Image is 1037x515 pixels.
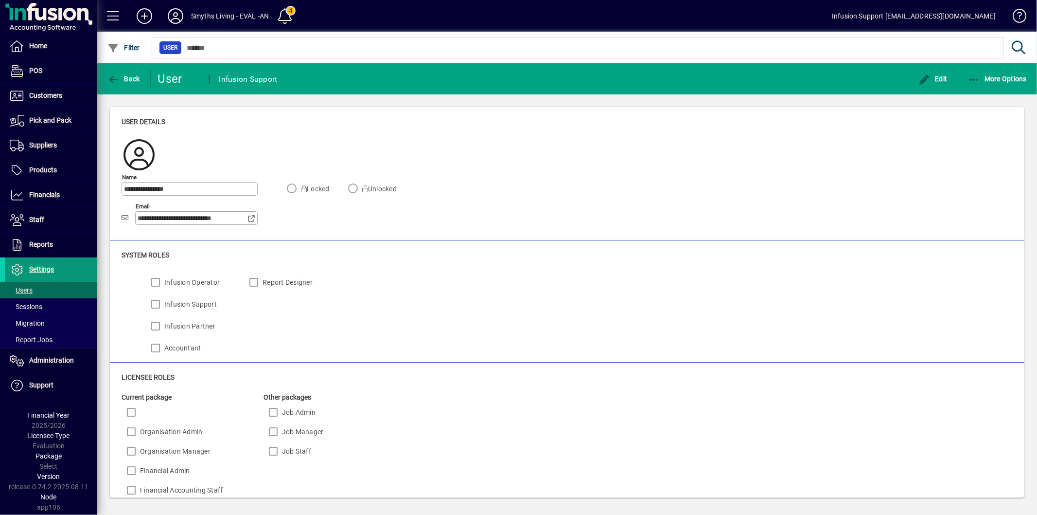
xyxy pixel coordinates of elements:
span: Suppliers [29,141,57,149]
span: User details [122,118,165,126]
span: Staff [29,216,44,223]
span: Licensee roles [122,373,175,381]
a: Staff [5,208,97,232]
app-page-header-button: Back [97,70,151,88]
span: Reports [29,240,53,248]
span: More Options [968,75,1027,83]
a: Support [5,373,97,398]
span: Edit [918,75,948,83]
a: Pick and Pack [5,109,97,133]
span: Node [41,493,57,501]
button: Add [129,7,160,25]
span: Customers [29,92,62,99]
a: Home [5,34,97,58]
span: Support [29,381,53,389]
span: Products [29,166,57,174]
span: Filter [107,44,140,52]
span: Current package [122,393,172,401]
span: System roles [122,251,169,259]
span: Home [29,42,47,50]
span: Back [107,75,140,83]
span: POS [29,67,42,74]
span: Package [35,452,62,460]
a: Suppliers [5,133,97,158]
a: Customers [5,84,97,108]
a: Reports [5,233,97,257]
span: Licensee Type [28,432,70,440]
span: Administration [29,356,74,364]
span: Migration [10,319,45,327]
span: Financial Year [28,411,70,419]
a: Products [5,158,97,183]
a: Administration [5,349,97,373]
span: Financials [29,191,60,199]
a: Sessions [5,298,97,315]
a: POS [5,59,97,83]
span: Sessions [10,303,42,311]
button: Profile [160,7,191,25]
button: More Options [966,70,1030,88]
button: Edit [916,70,950,88]
a: Knowledge Base [1005,2,1025,34]
a: Migration [5,315,97,331]
span: Settings [29,265,54,273]
div: Smyths Living - EVAL -AN [191,8,269,24]
div: Infusion Support [EMAIL_ADDRESS][DOMAIN_NAME] [832,8,996,24]
a: Financials [5,183,97,207]
div: Infusion Support [219,72,278,87]
button: Back [105,70,142,88]
span: Other packages [264,393,311,401]
span: Pick and Pack [29,116,71,124]
span: Users [10,286,33,294]
a: Report Jobs [5,331,97,348]
div: User [158,71,199,87]
span: Version [37,473,60,480]
span: Report Jobs [10,336,53,344]
mat-label: Email [136,202,150,209]
span: User [163,43,177,53]
button: Filter [105,39,142,56]
a: Users [5,282,97,298]
mat-label: Name [122,173,137,180]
